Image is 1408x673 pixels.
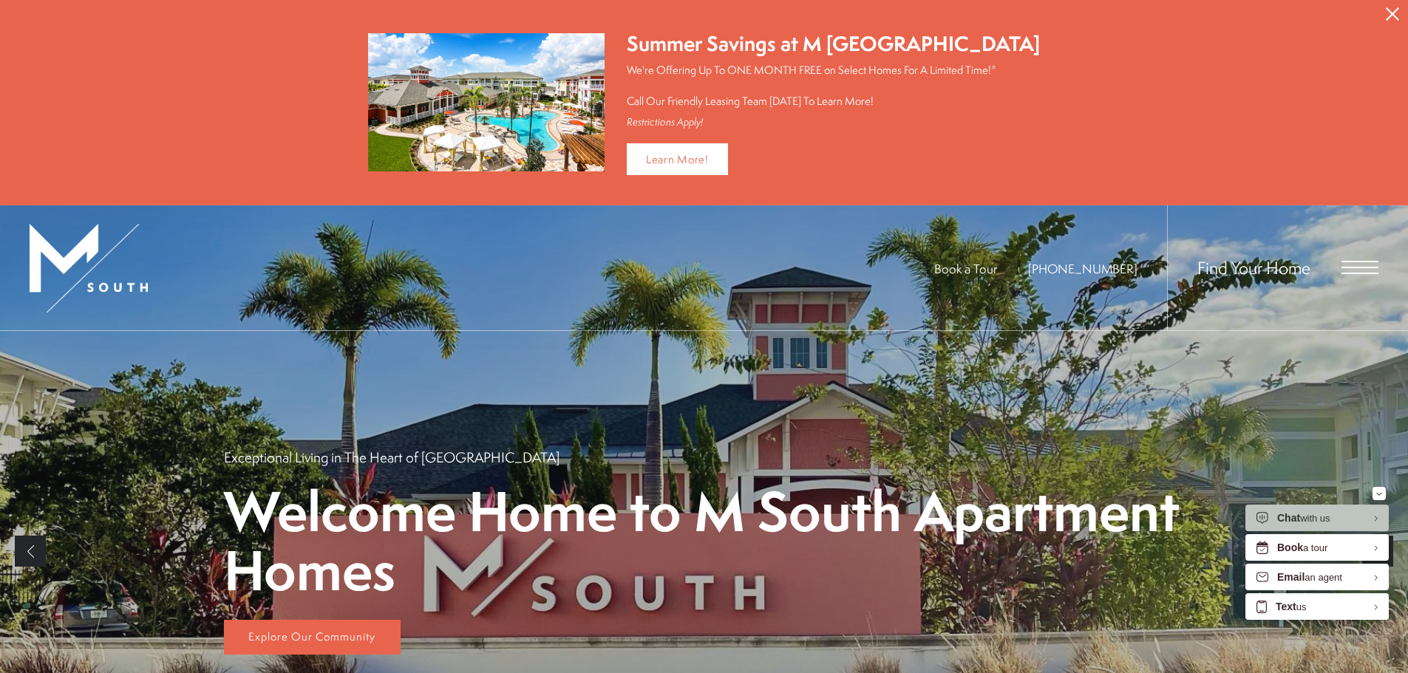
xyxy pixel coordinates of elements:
span: Explore Our Community [248,629,375,644]
div: Restrictions Apply! [627,116,1040,129]
p: Welcome Home to M South Apartment Homes [224,482,1185,598]
span: [PHONE_NUMBER] [1028,260,1137,277]
a: Find Your Home [1197,256,1310,279]
p: We're Offering Up To ONE MONTH FREE on Select Homes For A Limited Time!* Call Our Friendly Leasin... [627,62,1040,109]
p: Exceptional Living in The Heart of [GEOGRAPHIC_DATA] [224,448,560,467]
img: MSouth [30,224,148,312]
a: Call us at (813) 544-2303 [1028,260,1137,277]
a: Learn More! [627,143,728,175]
div: Summer Savings at M [GEOGRAPHIC_DATA] [627,30,1040,58]
a: Previous [15,536,46,567]
a: Explore Our Community [224,620,401,655]
a: Book a Tour [934,260,997,277]
button: Open Menu [1341,261,1378,274]
img: Summer Savings at M South Apartments [368,33,605,171]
